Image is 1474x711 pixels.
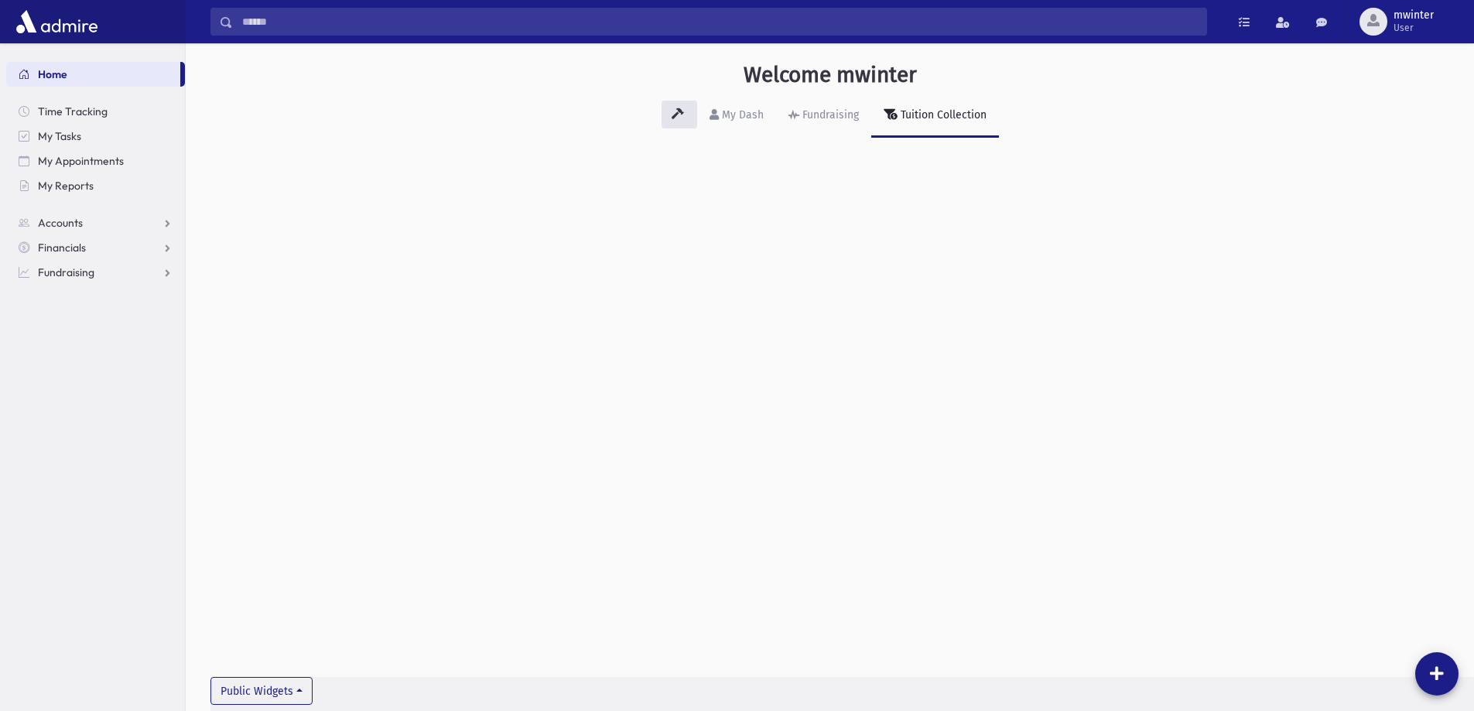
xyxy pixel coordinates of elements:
[6,210,185,235] a: Accounts
[799,108,859,121] div: Fundraising
[210,677,313,705] button: Public Widgets
[6,99,185,124] a: Time Tracking
[1394,22,1434,34] span: User
[38,241,86,255] span: Financials
[6,149,185,173] a: My Appointments
[38,216,83,230] span: Accounts
[38,104,108,118] span: Time Tracking
[6,62,180,87] a: Home
[38,67,67,81] span: Home
[233,8,1206,36] input: Search
[871,94,999,138] a: Tuition Collection
[6,173,185,198] a: My Reports
[898,108,987,121] div: Tuition Collection
[38,154,124,168] span: My Appointments
[38,179,94,193] span: My Reports
[1394,9,1434,22] span: mwinter
[38,265,94,279] span: Fundraising
[6,235,185,260] a: Financials
[776,94,871,138] a: Fundraising
[744,62,917,88] h3: Welcome mwinter
[719,108,764,121] div: My Dash
[12,6,101,37] img: AdmirePro
[6,260,185,285] a: Fundraising
[6,124,185,149] a: My Tasks
[697,94,776,138] a: My Dash
[38,129,81,143] span: My Tasks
